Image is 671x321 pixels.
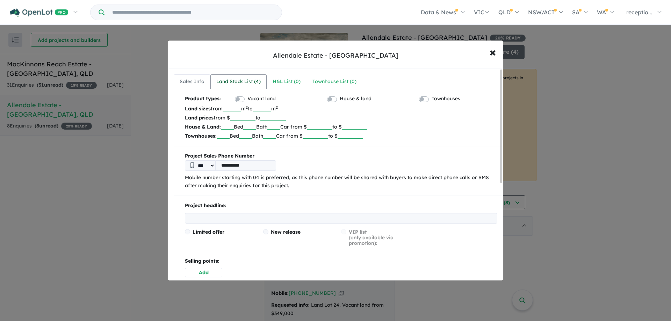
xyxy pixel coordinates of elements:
[185,95,221,104] b: Product types:
[185,152,497,160] b: Project Sales Phone Number
[185,257,497,265] p: Selling points:
[216,78,261,86] div: Land Stock List ( 4 )
[340,95,371,103] label: House & land
[626,9,652,16] span: receptio...
[185,105,211,112] b: Land sizes
[276,105,278,110] sup: 2
[193,229,224,235] span: Limited offer
[185,202,497,210] p: Project headline:
[185,104,497,113] p: from m to m
[185,174,497,190] p: Mobile number starting with 04 is preferred, as this phone number will be shared with buyers to m...
[190,162,194,168] img: Phone icon
[185,115,214,121] b: Land prices
[185,131,497,140] p: Bed Bath Car from $ to $
[185,124,221,130] b: House & Land:
[106,5,280,20] input: Try estate name, suburb, builder or developer
[312,78,356,86] div: Townhouse List ( 0 )
[185,122,497,131] p: Bed Bath Car from $ to $
[180,78,204,86] div: Sales Info
[185,113,497,122] p: from $ to
[432,95,460,103] label: Townhouses
[273,51,398,60] div: Allendale Estate - [GEOGRAPHIC_DATA]
[246,105,248,110] sup: 2
[185,133,217,139] b: Townhouses:
[185,268,222,277] button: Add
[273,78,301,86] div: H&L List ( 0 )
[490,44,496,59] span: ×
[271,229,301,235] span: New release
[10,8,68,17] img: Openlot PRO Logo White
[247,95,276,103] label: Vacant land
